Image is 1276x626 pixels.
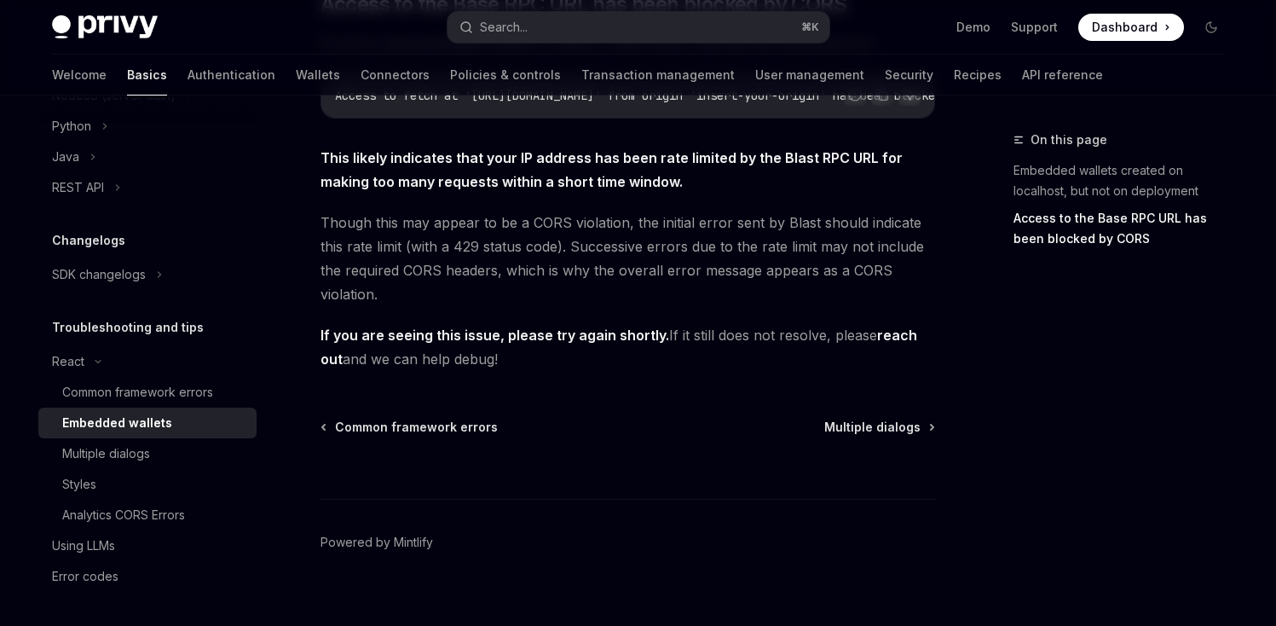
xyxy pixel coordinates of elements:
[52,351,84,372] div: React
[62,505,185,525] div: Analytics CORS Errors
[1031,130,1107,150] span: On this page
[52,317,204,338] h5: Troubleshooting and tips
[480,17,528,38] div: Search...
[62,382,213,403] div: Common framework errors
[62,474,96,495] div: Styles
[296,55,340,96] a: Wallets
[52,566,118,587] div: Error codes
[38,111,257,142] button: Python
[885,55,933,96] a: Security
[52,15,158,39] img: dark logo
[1011,19,1058,36] a: Support
[38,438,257,469] a: Multiple dialogs
[52,264,146,285] div: SDK changelogs
[62,413,172,433] div: Embedded wallets
[127,55,167,96] a: Basics
[38,561,257,592] a: Error codes
[320,149,903,190] strong: This likely indicates that your IP address has been rate limited by the Blast RPC URL for making ...
[801,20,819,34] span: ⌘ K
[1013,205,1238,252] a: Access to the Base RPC URL has been blocked by CORS
[1092,19,1158,36] span: Dashboard
[335,88,1065,103] span: Access to fetch at '[URL][DOMAIN_NAME]' from origin 'insert-your-origin' has been blocked by CORS...
[320,534,433,551] a: Powered by Mintlify
[581,55,735,96] a: Transaction management
[52,177,104,198] div: REST API
[320,323,935,371] span: If it still does not resolve, please and we can help debug!
[824,419,921,436] span: Multiple dialogs
[335,419,498,436] span: Common framework errors
[320,327,669,344] strong: If you are seeing this issue, please try again shortly.
[755,55,864,96] a: User management
[52,230,125,251] h5: Changelogs
[38,142,257,172] button: Java
[38,172,257,203] button: REST API
[38,377,257,408] a: Common framework errors
[1078,14,1184,41] a: Dashboard
[450,55,561,96] a: Policies & controls
[824,419,933,436] a: Multiple dialogs
[38,346,257,377] button: React
[1022,55,1103,96] a: API reference
[38,259,257,290] button: SDK changelogs
[361,55,430,96] a: Connectors
[954,55,1002,96] a: Recipes
[38,500,257,530] a: Analytics CORS Errors
[52,147,79,167] div: Java
[322,419,498,436] a: Common framework errors
[1198,14,1225,41] button: Toggle dark mode
[38,530,257,561] a: Using LLMs
[320,211,935,306] span: Though this may appear to be a CORS violation, the initial error sent by Blast should indicate th...
[52,536,115,556] div: Using LLMs
[447,12,829,43] button: Search...⌘K
[38,469,257,500] a: Styles
[188,55,275,96] a: Authentication
[62,443,150,464] div: Multiple dialogs
[1013,157,1238,205] a: Embedded wallets created on localhost, but not on deployment
[38,408,257,438] a: Embedded wallets
[52,116,91,136] div: Python
[956,19,990,36] a: Demo
[52,55,107,96] a: Welcome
